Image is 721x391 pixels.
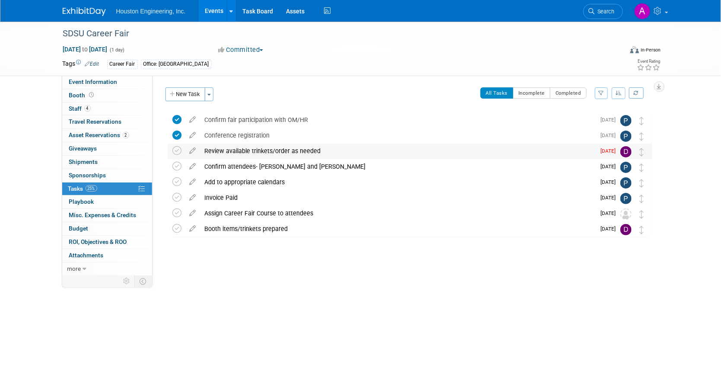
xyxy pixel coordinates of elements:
[60,26,610,42] div: SDSU Career Fair
[86,185,97,192] span: 25%
[200,190,596,205] div: Invoice Paid
[601,226,620,232] span: [DATE]
[62,195,152,208] a: Playbook
[85,61,99,67] a: Edit
[69,212,137,218] span: Misc. Expenses & Credits
[185,116,200,124] a: edit
[63,45,108,53] span: [DATE] [DATE]
[107,60,138,69] div: Career Fair
[62,129,152,142] a: Asset Reservations2
[640,210,644,218] i: Move task
[215,45,267,54] button: Committed
[62,249,152,262] a: Attachments
[200,175,596,189] div: Add to appropriate calendars
[640,148,644,156] i: Move task
[63,59,99,69] td: Tags
[185,131,200,139] a: edit
[69,238,127,245] span: ROI, Objectives & ROO
[67,265,81,272] span: more
[572,45,661,58] div: Event Format
[583,4,623,19] a: Search
[185,194,200,202] a: edit
[62,222,152,235] a: Budget
[550,87,587,99] button: Completed
[601,117,620,123] span: [DATE]
[69,172,106,179] span: Sponsorships
[134,276,152,287] td: Toggle Event Tabs
[69,198,94,205] span: Playbook
[69,131,129,138] span: Asset Reservations
[640,179,644,187] i: Move task
[141,60,212,69] div: Office: [GEOGRAPHIC_DATA]
[62,115,152,128] a: Travel Reservations
[640,226,644,234] i: Move task
[63,7,106,16] img: ExhibitDay
[640,195,644,203] i: Move task
[69,92,96,99] span: Booth
[629,87,644,99] a: Refresh
[69,78,118,85] span: Event Information
[200,144,596,158] div: Review available trinkets/order as needed
[200,206,596,221] div: Assign Career Fair Course to attendees
[620,193,632,204] img: Pam Freedland
[513,87,550,99] button: Incomplete
[62,76,152,89] a: Event Information
[640,117,644,125] i: Move task
[69,158,98,165] span: Shipments
[620,177,632,189] img: Pam Freedland
[620,131,632,142] img: Pam Freedland
[620,224,632,235] img: Danielle Smith
[88,92,96,98] span: Booth not reserved yet
[185,178,200,186] a: edit
[84,105,91,112] span: 4
[62,236,152,249] a: ROI, Objectives & ROO
[69,118,122,125] span: Travel Reservations
[640,47,661,53] div: In-Person
[62,263,152,276] a: more
[185,147,200,155] a: edit
[69,252,104,259] span: Attachments
[68,185,97,192] span: Tasks
[200,221,596,236] div: Booth items/trinkets prepared
[185,225,200,233] a: edit
[185,163,200,170] a: edit
[630,46,639,53] img: Format-Inperson.png
[62,169,152,182] a: Sponsorships
[620,146,632,157] img: Danielle Smith
[637,59,660,64] div: Event Rating
[62,142,152,155] a: Giveaways
[165,87,205,101] button: New Task
[601,179,620,185] span: [DATE]
[200,159,596,174] div: Confirm attendees- [PERSON_NAME] and [PERSON_NAME]
[601,148,620,154] span: [DATE]
[640,132,644,141] i: Move task
[81,46,89,53] span: to
[62,183,152,195] a: Tasks25%
[62,156,152,169] a: Shipments
[123,132,129,138] span: 2
[601,210,620,216] span: [DATE]
[116,8,186,15] span: Houston Engineering, Inc.
[601,195,620,201] span: [DATE]
[62,89,152,102] a: Booth
[634,3,651,19] img: Ali Ringheimer
[601,163,620,170] span: [DATE]
[62,103,152,115] a: Staff4
[601,132,620,138] span: [DATE]
[620,162,632,173] img: Pam Freedland
[480,87,514,99] button: All Tasks
[620,208,632,220] img: Unassigned
[595,8,615,15] span: Search
[640,163,644,172] i: Move task
[69,225,89,232] span: Budget
[109,47,125,53] span: (1 day)
[120,276,135,287] td: Personalize Event Tab Strip
[185,209,200,217] a: edit
[62,209,152,222] a: Misc. Expenses & Credits
[200,128,596,143] div: Conference registration
[620,115,632,126] img: Pam Freedland
[200,112,596,127] div: Confirm fair participation with OM/HR
[69,145,97,152] span: Giveaways
[69,105,91,112] span: Staff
